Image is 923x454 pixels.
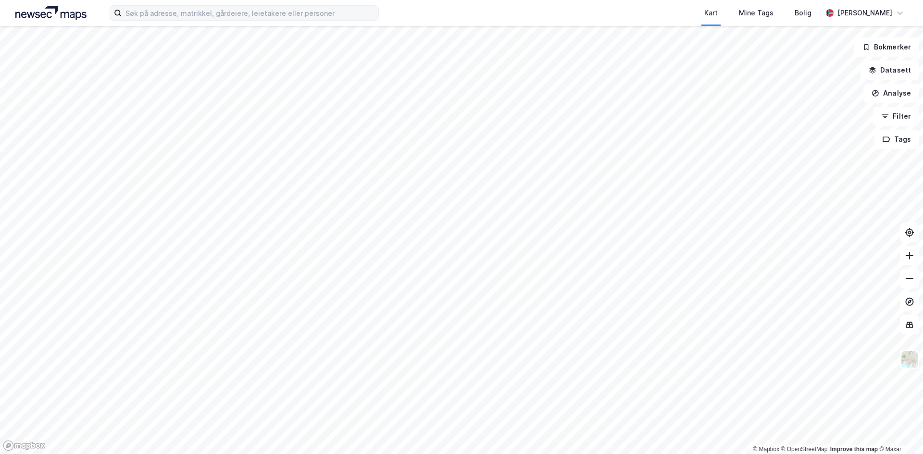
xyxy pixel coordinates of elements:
a: Mapbox homepage [3,440,45,451]
div: [PERSON_NAME] [837,7,892,19]
button: Datasett [861,61,919,80]
a: Mapbox [753,446,779,453]
button: Bokmerker [854,37,919,57]
img: Z [900,350,919,368]
button: Filter [873,107,919,126]
div: Bolig [795,7,811,19]
a: OpenStreetMap [781,446,828,453]
div: Kontrollprogram for chat [875,408,923,454]
a: Improve this map [830,446,878,453]
input: Søk på adresse, matrikkel, gårdeiere, leietakere eller personer [122,6,378,20]
button: Analyse [863,84,919,103]
iframe: Chat Widget [875,408,923,454]
div: Mine Tags [739,7,773,19]
div: Kart [704,7,718,19]
button: Tags [874,130,919,149]
img: logo.a4113a55bc3d86da70a041830d287a7e.svg [15,6,87,20]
